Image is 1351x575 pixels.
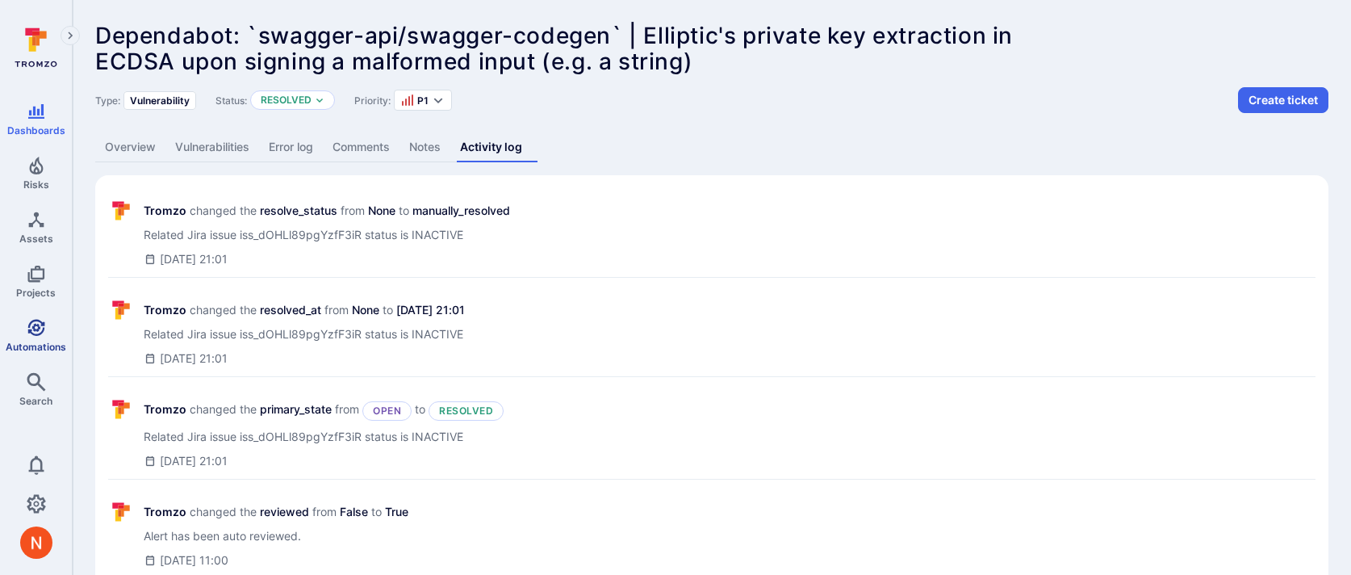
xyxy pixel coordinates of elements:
[368,203,395,219] span: None
[315,95,324,105] button: Expand dropdown
[383,302,393,318] span: to
[7,124,65,136] span: Dashboards
[20,527,52,559] div: Neeren Patki
[160,251,228,267] span: [DATE] 21:01
[23,178,49,191] span: Risks
[160,552,228,569] span: [DATE] 11:00
[16,287,56,299] span: Projects
[144,528,408,544] span: Alert has been auto reviewed.
[399,203,409,219] span: to
[19,233,53,245] span: Assets
[335,401,359,421] span: from
[144,227,510,243] span: Related Jira issue iss_dOHLl89pgYzfF3iR status is INACTIVE
[160,453,228,469] span: [DATE] 21:01
[432,94,445,107] button: Expand dropdown
[144,326,465,342] span: Related Jira issue iss_dOHLl89pgYzfF3iR status is INACTIVE
[260,302,321,318] span: resolved_at
[354,94,391,107] span: Priority:
[160,350,228,367] span: [DATE] 21:01
[362,401,412,421] div: Open
[429,401,504,421] div: Resolved
[259,132,323,162] a: Error log
[261,94,312,107] button: Resolved
[412,203,510,219] span: manually_resolved
[144,401,186,421] span: Tromzo
[95,132,1328,162] div: Alert tabs
[6,341,66,353] span: Automations
[123,91,196,110] div: Vulnerability
[20,527,52,559] img: ACg8ocIprwjrgDQnDsNSk9Ghn5p5-B8DpAKWoJ5Gi9syOE4K59tr4Q=s96-c
[385,504,408,520] span: True
[340,504,368,520] span: False
[144,302,186,318] span: Tromzo
[144,504,186,520] span: Tromzo
[324,302,349,318] span: from
[341,203,365,219] span: from
[401,94,429,107] button: P1
[165,132,259,162] a: Vulnerabilities
[260,401,332,421] span: primary_state
[215,94,247,107] span: Status:
[144,429,504,445] span: Related Jira issue iss_dOHLl89pgYzfF3iR status is INACTIVE
[260,504,309,520] span: reviewed
[417,94,429,107] span: P1
[95,48,692,75] span: ECDSA upon signing a malformed input (e.g. a string)
[260,203,337,219] span: resolve_status
[190,504,257,520] span: changed the
[19,395,52,407] span: Search
[95,94,120,107] span: Type:
[95,22,1013,49] span: Dependabot: `swagger-api/swagger-codegen` | Elliptic's private key extraction in
[352,302,379,318] span: None
[323,132,399,162] a: Comments
[144,203,186,219] span: Tromzo
[396,302,465,318] span: [DATE] 21:01
[190,302,257,318] span: changed the
[371,504,382,520] span: to
[1238,87,1328,113] button: Create ticket
[399,132,450,162] a: Notes
[190,401,257,421] span: changed the
[450,132,532,162] a: Activity log
[312,504,337,520] span: from
[61,26,80,45] button: Expand navigation menu
[95,132,165,162] a: Overview
[415,401,425,421] span: to
[190,203,257,219] span: changed the
[65,29,76,43] i: Expand navigation menu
